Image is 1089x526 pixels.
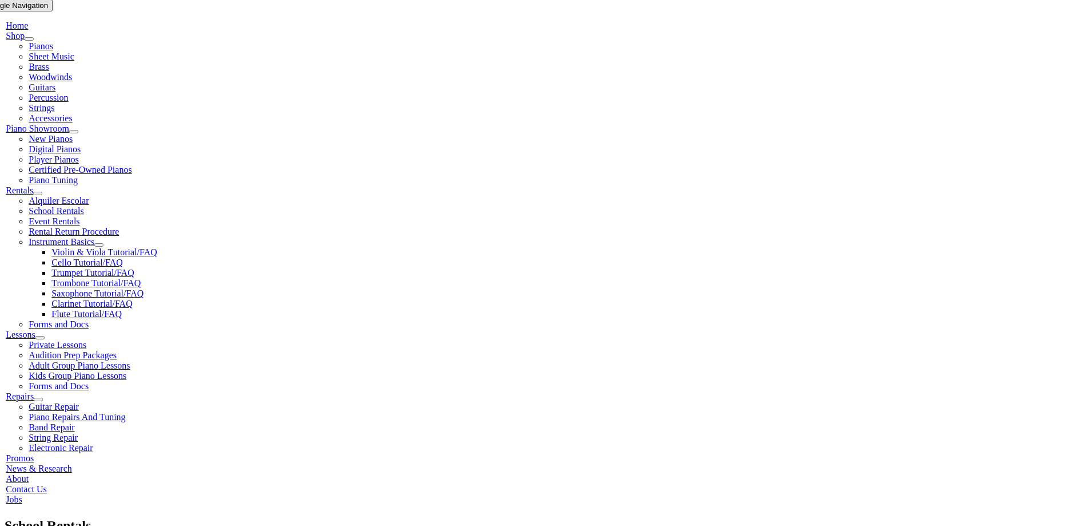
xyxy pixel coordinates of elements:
button: Open submenu of Repairs [34,398,43,401]
a: About [6,474,29,484]
button: Open submenu of Shop [25,37,34,41]
a: Forms and Docs [29,381,89,391]
a: Cello Tutorial/FAQ [51,258,123,267]
a: Piano Showroom [6,124,69,133]
a: Trombone Tutorial/FAQ [51,278,141,288]
a: Kids Group Piano Lessons [29,371,126,381]
a: Violin & Viola Tutorial/FAQ [51,247,157,257]
a: News & Research [6,464,72,473]
a: Private Lessons [29,340,86,350]
a: Electronic Repair [29,443,93,453]
a: Rental Return Procedure [29,227,119,236]
button: Open submenu of Lessons [35,336,45,339]
a: Band Repair [29,422,74,432]
a: Percussion [29,93,68,102]
a: Alquiler Escolar [29,196,89,205]
a: Flute Tutorial/FAQ [51,309,122,319]
button: Open submenu of Instrument Basics [94,243,103,247]
button: Open submenu of Piano Showroom [69,130,78,133]
a: Audition Prep Packages [29,350,117,360]
button: Open submenu of Rentals [33,192,42,195]
a: Guitar Repair [29,402,79,412]
a: Saxophone Tutorial/FAQ [51,288,143,298]
a: Piano Tuning [29,175,78,185]
a: Clarinet Tutorial/FAQ [51,299,133,309]
a: Guitars [29,82,55,92]
a: Jobs [6,495,22,504]
a: Accessories [29,113,72,123]
a: Woodwinds [29,72,72,82]
a: Pianos [29,41,53,51]
a: Adult Group Piano Lessons [29,361,130,370]
a: Player Pianos [29,155,79,164]
a: School Rentals [29,206,83,216]
a: Brass [29,62,49,72]
a: Certified Pre-Owned Pianos [29,165,131,175]
a: Promos [6,453,34,463]
a: Strings [29,103,54,113]
a: Shop [6,31,25,41]
a: New Pianos [29,134,73,144]
a: Event Rentals [29,216,79,226]
a: Rentals [6,185,33,195]
a: Home [6,21,28,30]
a: Trumpet Tutorial/FAQ [51,268,134,278]
a: Sheet Music [29,52,74,61]
a: Lessons [6,330,35,339]
a: Digital Pianos [29,144,81,154]
a: Repairs [6,391,34,401]
a: Instrument Basics [29,237,94,247]
a: Piano Repairs And Tuning [29,412,125,422]
a: Contact Us [6,484,47,494]
a: String Repair [29,433,78,442]
a: Forms and Docs [29,319,89,329]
